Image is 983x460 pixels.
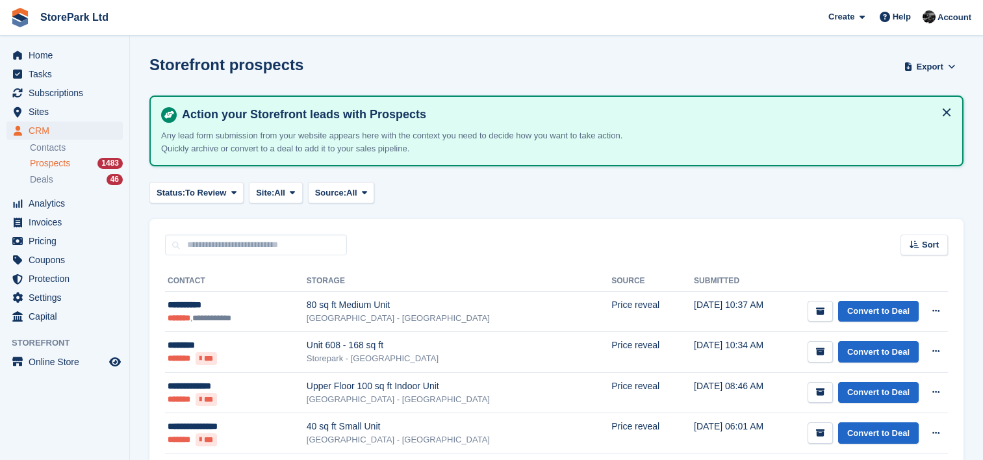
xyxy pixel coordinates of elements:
[838,382,919,403] a: Convert to Deal
[307,352,612,365] div: Storepark - [GEOGRAPHIC_DATA]
[185,186,226,199] span: To Review
[29,65,107,83] span: Tasks
[29,288,107,307] span: Settings
[694,292,778,332] td: [DATE] 10:37 AM
[256,186,274,199] span: Site:
[249,182,303,203] button: Site: All
[923,10,936,23] img: Ryan Mulcahy
[29,270,107,288] span: Protection
[10,8,30,27] img: stora-icon-8386f47178a22dfd0bd8f6a31ec36ba5ce8667c1dd55bd0f319d3a0aa187defe.svg
[694,413,778,454] td: [DATE] 06:01 AM
[307,393,612,406] div: [GEOGRAPHIC_DATA] - [GEOGRAPHIC_DATA]
[307,379,612,393] div: Upper Floor 100 sq ft Indoor Unit
[30,173,123,186] a: Deals 46
[165,271,307,292] th: Contact
[6,213,123,231] a: menu
[29,353,107,371] span: Online Store
[29,194,107,212] span: Analytics
[29,46,107,64] span: Home
[315,186,346,199] span: Source:
[307,433,612,446] div: [GEOGRAPHIC_DATA] - [GEOGRAPHIC_DATA]
[938,11,971,24] span: Account
[307,420,612,433] div: 40 sq ft Small Unit
[149,182,244,203] button: Status: To Review
[30,142,123,154] a: Contacts
[611,413,694,454] td: Price reveal
[6,65,123,83] a: menu
[838,341,919,363] a: Convert to Deal
[346,186,357,199] span: All
[29,251,107,269] span: Coupons
[6,46,123,64] a: menu
[30,173,53,186] span: Deals
[6,121,123,140] a: menu
[35,6,114,28] a: StorePark Ltd
[107,174,123,185] div: 46
[274,186,285,199] span: All
[6,270,123,288] a: menu
[29,103,107,121] span: Sites
[611,292,694,332] td: Price reveal
[922,238,939,251] span: Sort
[97,158,123,169] div: 1483
[307,339,612,352] div: Unit 608 - 168 sq ft
[30,157,123,170] a: Prospects 1483
[12,337,129,350] span: Storefront
[30,157,70,170] span: Prospects
[6,353,123,371] a: menu
[307,298,612,312] div: 80 sq ft Medium Unit
[838,301,919,322] a: Convert to Deal
[6,103,123,121] a: menu
[29,232,107,250] span: Pricing
[29,307,107,326] span: Capital
[917,60,943,73] span: Export
[6,194,123,212] a: menu
[308,182,375,203] button: Source: All
[828,10,854,23] span: Create
[29,84,107,102] span: Subscriptions
[307,271,612,292] th: Storage
[694,372,778,413] td: [DATE] 08:46 AM
[29,121,107,140] span: CRM
[6,307,123,326] a: menu
[901,56,958,77] button: Export
[838,422,919,444] a: Convert to Deal
[694,332,778,373] td: [DATE] 10:34 AM
[893,10,911,23] span: Help
[307,312,612,325] div: [GEOGRAPHIC_DATA] - [GEOGRAPHIC_DATA]
[161,129,648,155] p: Any lead form submission from your website appears here with the context you need to decide how y...
[611,372,694,413] td: Price reveal
[177,107,952,122] h4: Action your Storefront leads with Prospects
[107,354,123,370] a: Preview store
[6,232,123,250] a: menu
[29,213,107,231] span: Invoices
[149,56,303,73] h1: Storefront prospects
[6,288,123,307] a: menu
[6,84,123,102] a: menu
[694,271,778,292] th: Submitted
[611,271,694,292] th: Source
[157,186,185,199] span: Status:
[611,332,694,373] td: Price reveal
[6,251,123,269] a: menu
